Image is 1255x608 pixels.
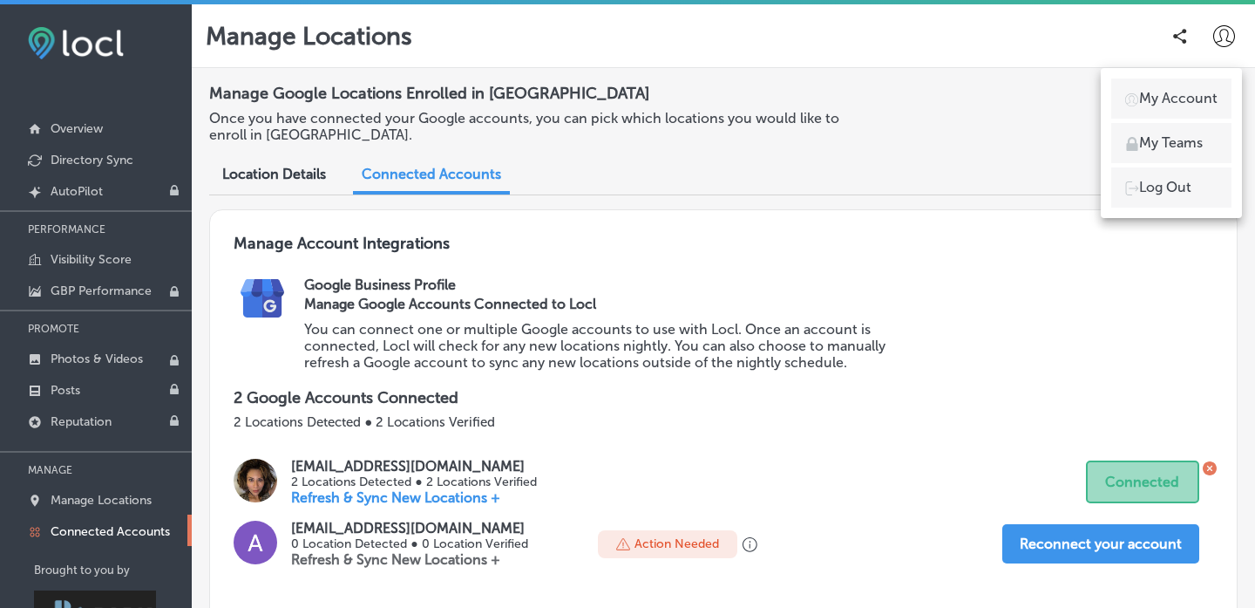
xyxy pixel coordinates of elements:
[34,564,192,577] p: Brought to you by
[1139,133,1203,154] p: My Teams
[28,27,124,59] img: fda3e92497d09a02dc62c9cd864e3231.png
[1111,167,1231,208] a: Log Out
[1111,123,1231,163] a: My Teams
[51,383,80,398] p: Posts
[1139,88,1218,109] p: My Account
[1139,177,1191,198] p: Log Out
[51,493,152,508] p: Manage Locations
[51,121,103,136] p: Overview
[51,352,143,366] p: Photos & Videos
[51,284,152,298] p: GBP Performance
[51,153,133,167] p: Directory Sync
[51,252,132,267] p: Visibility Score
[51,524,170,539] p: Connected Accounts
[51,184,103,199] p: AutoPilot
[1111,79,1231,119] a: My Account
[51,414,112,429] p: Reputation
